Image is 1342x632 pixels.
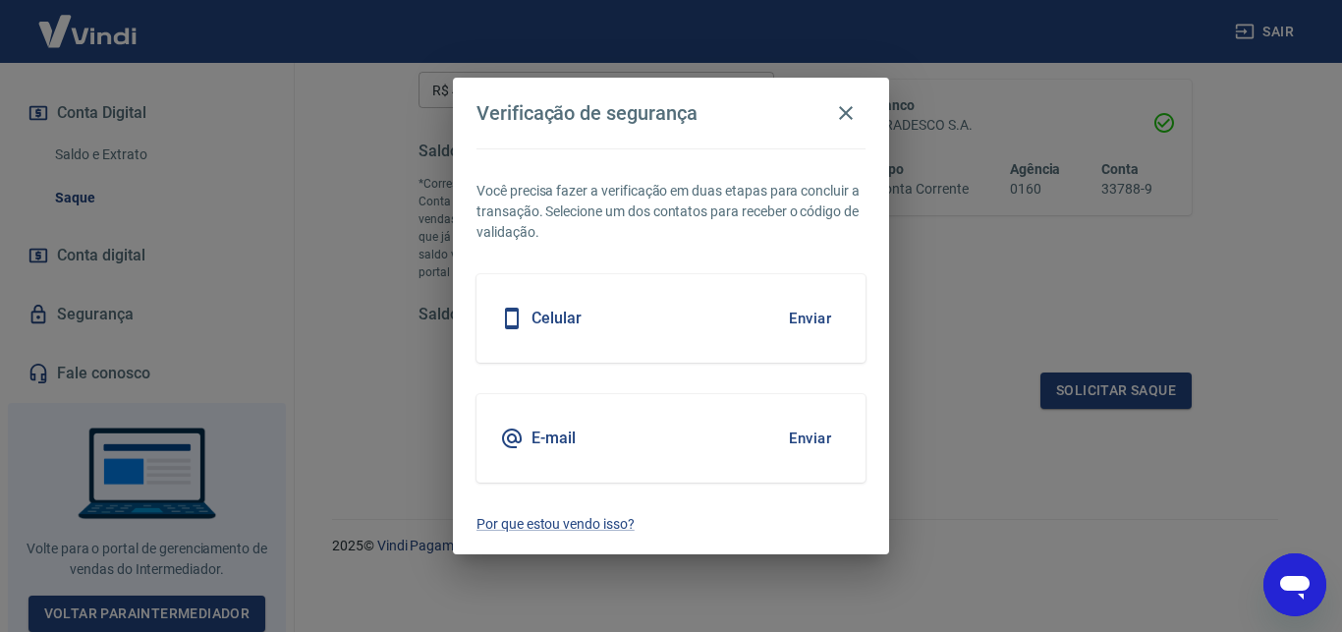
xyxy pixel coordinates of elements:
a: Por que estou vendo isso? [476,514,866,535]
button: Enviar [778,418,842,459]
h5: E-mail [531,429,576,448]
button: Enviar [778,298,842,339]
h5: Celular [531,309,582,328]
p: Você precisa fazer a verificação em duas etapas para concluir a transação. Selecione um dos conta... [476,181,866,243]
iframe: Botão para abrir a janela de mensagens [1263,553,1326,616]
h4: Verificação de segurança [476,101,698,125]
